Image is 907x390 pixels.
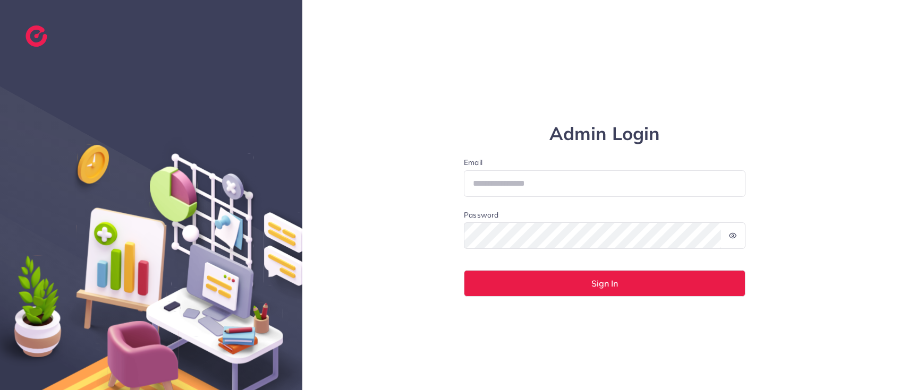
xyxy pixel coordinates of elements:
[464,123,745,145] h1: Admin Login
[464,210,498,220] label: Password
[464,270,745,297] button: Sign In
[26,25,47,47] img: logo
[464,157,745,168] label: Email
[591,279,618,288] span: Sign In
